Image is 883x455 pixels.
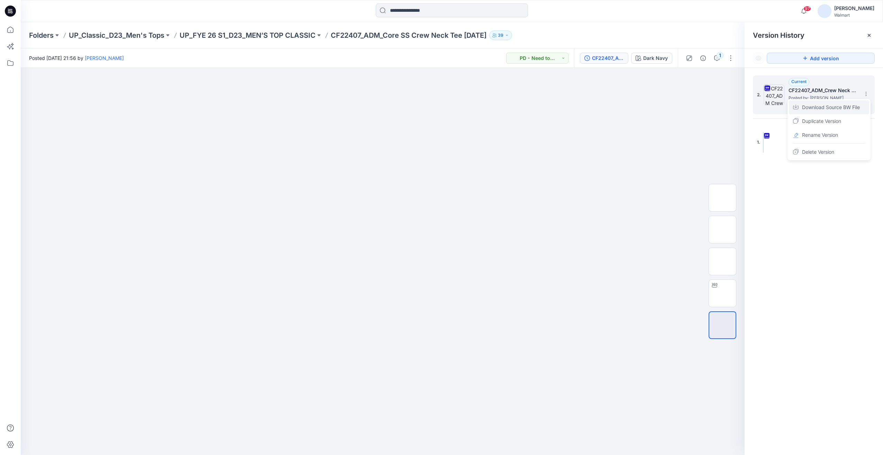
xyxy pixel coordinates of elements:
button: Details [698,53,709,64]
p: 39 [498,32,503,39]
a: UP_Classic_D23_Men's Tops [69,30,164,40]
a: UP_FYE 26 S1_D23_MEN’S TOP CLASSIC [180,30,316,40]
div: [PERSON_NAME] [834,4,874,12]
button: 39 [489,30,512,40]
span: Delete Version [802,148,834,156]
p: CF22407_ADM_Core SS Crew Neck Tee [DATE] [331,30,486,40]
button: 1 [711,53,722,64]
div: Dark Navy [643,54,668,62]
button: Add version [767,53,875,64]
span: Download Source BW File [802,103,860,111]
img: 0146997_ADM_Core SS Crew Neck Tee 10APR24 [763,132,764,153]
span: Rename Version [802,131,838,139]
button: Show Hidden Versions [753,53,764,64]
button: Dark Navy [631,53,672,64]
a: [PERSON_NAME] [85,55,124,61]
img: CF22407_ADM_Crew Neck Tee 19APR24 [764,84,784,105]
span: 2. [757,92,761,98]
h5: CF22407_ADM_Crew Neck Tee 19APR24 [789,86,858,95]
div: 1 [717,52,723,59]
span: Posted by: Chantal Blommerde [789,95,858,101]
span: Current [791,79,807,84]
span: 1. [757,139,760,145]
button: CF22407_ADM_Crew Neck Tee [DATE] [580,53,628,64]
a: Folders [29,30,54,40]
span: Posted [DATE] 21:56 by [29,54,124,62]
span: 97 [803,6,811,11]
div: CF22407_ADM_Crew Neck Tee 19APR24 [592,54,624,62]
div: Walmart [834,12,874,18]
span: Version History [753,31,804,39]
span: Duplicate Version [802,117,841,125]
button: Close [866,33,872,38]
img: avatar [818,4,831,18]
